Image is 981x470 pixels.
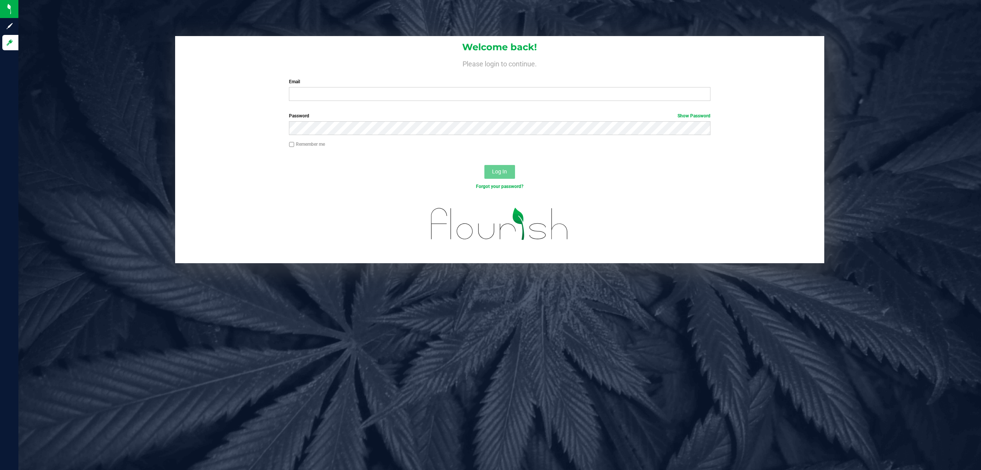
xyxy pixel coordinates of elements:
span: Password [289,113,309,119]
a: Show Password [678,113,710,119]
label: Remember me [289,141,325,148]
span: Log In [492,168,507,175]
label: Email [289,78,710,85]
h1: Welcome back! [175,42,825,52]
inline-svg: Log in [6,39,13,46]
button: Log In [484,165,515,179]
img: flourish_logo.svg [418,198,581,250]
h4: Please login to continue. [175,58,825,68]
inline-svg: Sign up [6,22,13,30]
input: Remember me [289,142,294,147]
a: Forgot your password? [476,184,523,189]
